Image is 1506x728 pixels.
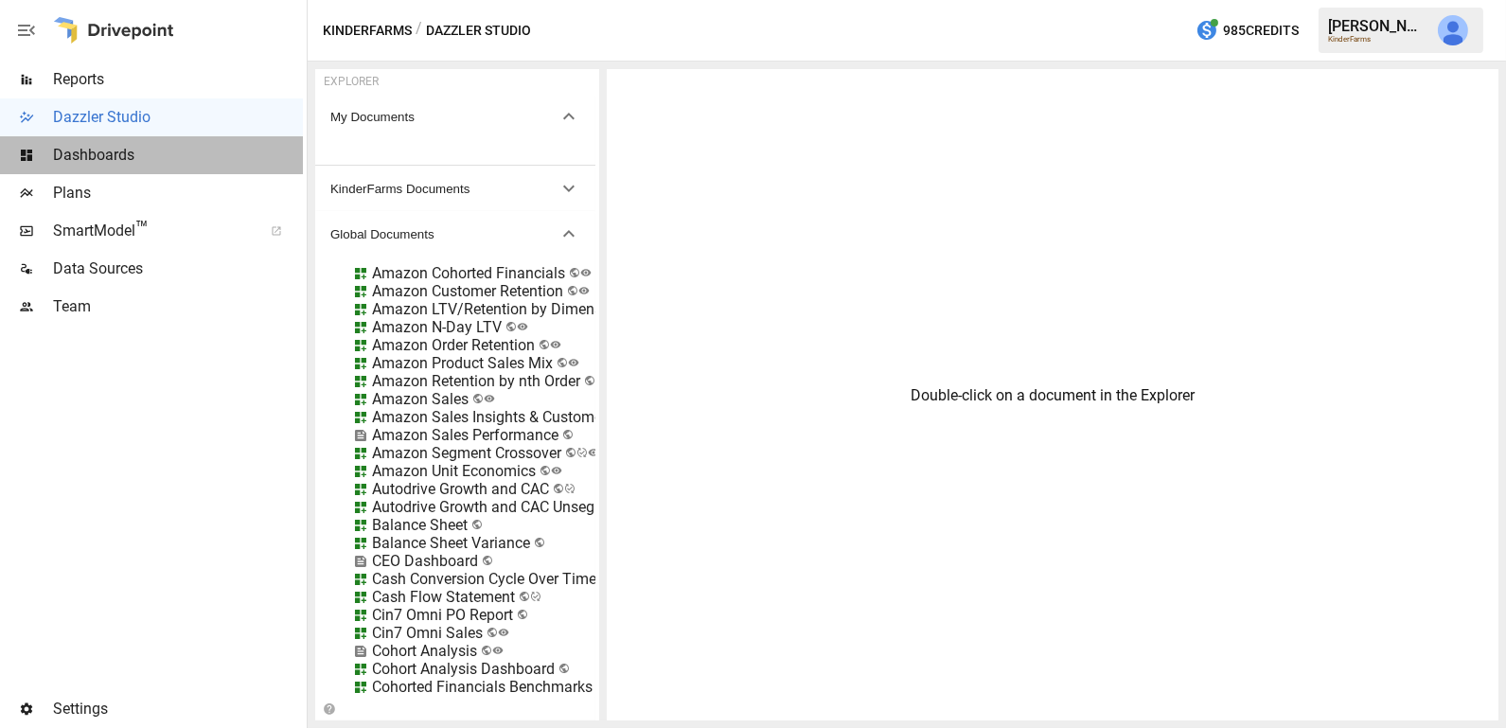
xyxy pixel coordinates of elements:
span: Data Sources [53,257,303,280]
button: Julie Wilton [1426,4,1479,57]
div: Amazon Customer Retention [372,282,563,300]
svg: Published [576,447,588,458]
span: ™ [135,217,149,240]
span: Team [53,295,303,318]
div: Autodrive Growth and CAC Unsegmented [372,498,645,516]
div: Cash Flow Statement [372,588,515,606]
div: Balance Sheet Variance [372,534,530,552]
div: Cohort Analysis [372,642,477,660]
div: Amazon Sales Insights & Customer Metrics [372,408,660,426]
span: My Documents [330,110,558,124]
div: Amazon Segment Crossover [372,444,561,462]
div: Balance Sheet [372,516,468,534]
div: Cohort Analysis Dashboard [372,660,555,678]
span: Reports [53,68,303,91]
span: Dashboards [53,144,303,167]
span: Global Documents [330,227,558,241]
div: Amazon Cohorted Financials [372,264,565,282]
div: Amazon Product Sales Mix [372,354,553,372]
svg: Published [564,483,576,494]
svg: Public [484,393,495,404]
svg: Public [517,321,528,332]
svg: Public [492,645,504,656]
button: 985Credits [1188,13,1306,48]
div: Cohorted Financials Benchmarks [372,678,593,696]
div: Amazon N-Day LTV [372,318,502,336]
svg: Published [530,591,541,602]
div: Double-click on a document in the Explorer [911,386,1195,404]
div: EXPLORER [324,75,379,88]
button: Collapse Folders [319,702,339,716]
svg: Public [588,447,599,458]
div: Amazon Sales [372,390,469,408]
button: KinderFarms [323,19,412,43]
button: My Documents [315,94,595,139]
span: Plans [53,182,303,204]
div: Amazon LTV/Retention by Dimension [372,300,623,318]
div: Amazon Retention by nth Order [372,372,580,390]
button: KinderFarms Documents [315,166,595,211]
img: Julie Wilton [1438,15,1468,45]
span: Dazzler Studio [53,106,303,129]
div: Autodrive Growth and CAC [372,480,549,498]
span: SmartModel [53,220,250,242]
div: Cin7 Omni PO Report [372,606,513,624]
div: CEO Dashboard [372,552,478,570]
span: Settings [53,698,303,720]
div: Amazon Unit Economics [372,462,536,480]
div: / [416,19,422,43]
svg: Public [551,465,562,476]
svg: Public [578,285,590,296]
div: Cash Conversion Cycle Over Time [372,570,596,588]
svg: Public [550,339,561,350]
div: Cin7 Omni Sales [372,624,483,642]
div: [PERSON_NAME] [1328,17,1426,35]
span: KinderFarms Documents [330,182,558,196]
svg: Public [580,267,592,278]
button: Global Documents [315,211,595,257]
div: Amazon Sales Performance [372,426,558,444]
span: 985 Credits [1223,19,1299,43]
div: Amazon Order Retention [372,336,535,354]
svg: Public [568,357,579,368]
svg: Public [498,627,509,638]
div: KinderFarms [1328,35,1426,44]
